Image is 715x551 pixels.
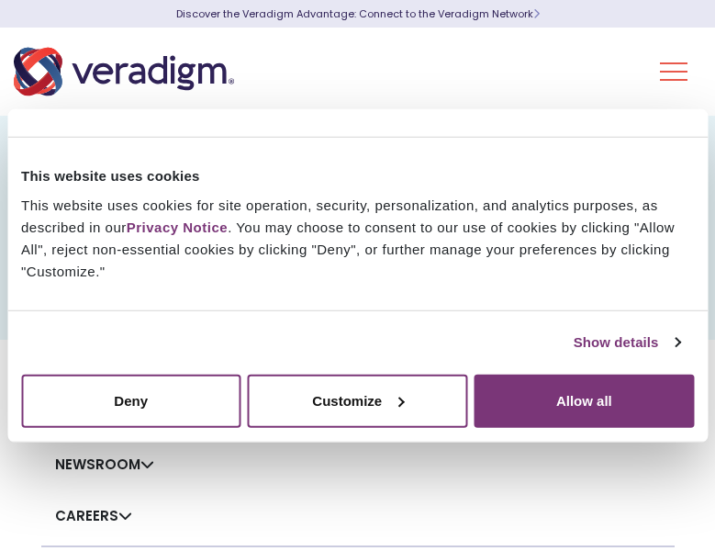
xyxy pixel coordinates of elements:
[176,6,540,21] a: Discover the Veradigm Advantage: Connect to the Veradigm NetworkLearn More
[55,506,132,525] a: Careers
[660,48,687,96] button: Toggle Navigation Menu
[21,374,240,427] button: Deny
[21,165,694,187] div: This website uses cookies
[574,332,680,354] a: Show details
[533,6,540,21] span: Learn More
[475,374,694,427] button: Allow all
[127,219,228,234] a: Privacy Notice
[14,41,234,102] img: Veradigm logo
[55,455,154,474] a: Newsroom
[248,374,467,427] button: Customize
[21,194,694,282] div: This website uses cookies for site operation, security, personalization, and analytics purposes, ...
